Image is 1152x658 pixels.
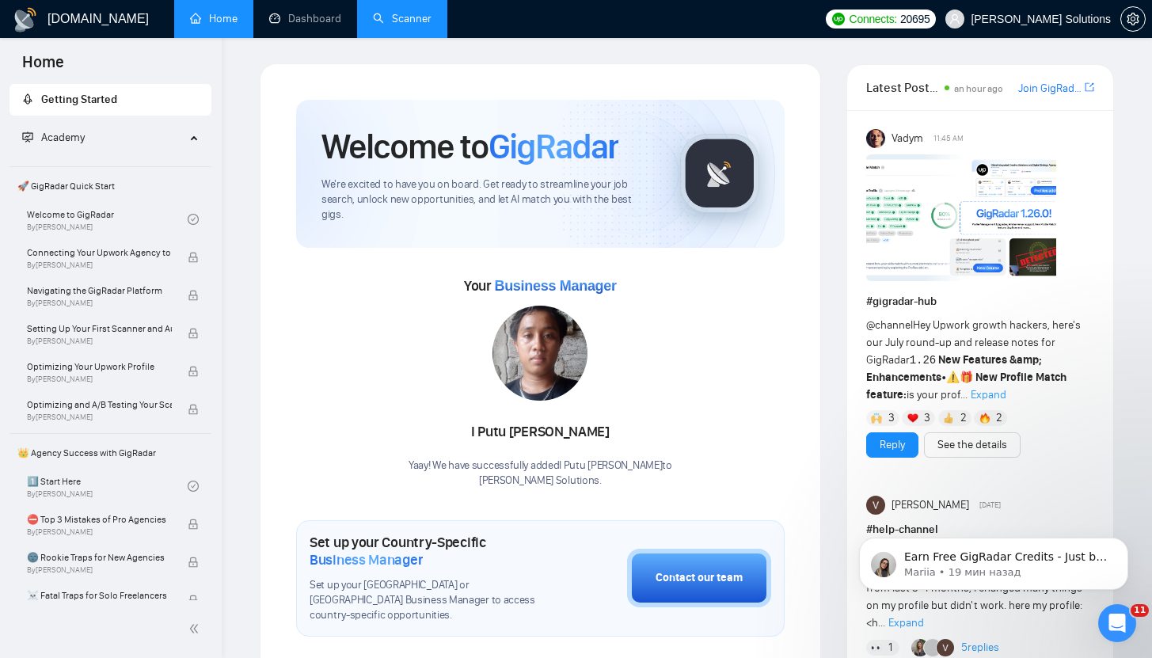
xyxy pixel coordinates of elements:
[27,397,172,413] span: Optimizing and A/B Testing Your Scanner for Better Results
[960,371,973,384] span: 🎁
[188,366,199,377] span: lock
[188,481,199,492] span: check-circle
[27,588,172,603] span: ☠️ Fatal Traps for Solo Freelancers
[188,290,199,301] span: lock
[310,551,423,569] span: Business Manager
[943,413,954,424] img: 👍
[866,353,1043,384] strong: New Features &amp; Enhancements
[188,621,204,637] span: double-left
[907,413,918,424] img: ❤️
[269,12,341,25] a: dashboardDashboard
[464,277,617,295] span: Your
[900,10,930,28] span: 20695
[871,413,882,424] img: 🙌
[627,549,771,607] button: Contact our team
[946,371,960,384] span: ⚠️
[27,469,188,504] a: 1️⃣ Start HereBy[PERSON_NAME]
[1098,604,1136,642] iframe: Intercom live chat
[866,496,885,515] img: Vishal Suthar
[22,131,85,144] span: Academy
[27,413,172,422] span: By [PERSON_NAME]
[924,410,930,426] span: 3
[680,134,759,213] img: gigradar-logo.png
[27,245,172,261] span: Connecting Your Upwork Agency to GigRadar
[1131,604,1149,617] span: 11
[27,299,172,308] span: By [PERSON_NAME]
[866,293,1094,310] h1: # gigradar-hub
[22,93,33,105] span: rocket
[835,504,1152,615] iframe: Intercom notifications сообщение
[1085,80,1094,95] a: export
[979,498,1001,512] span: [DATE]
[866,78,940,97] span: Latest Posts from the GigRadar Community
[832,13,845,25] img: upwork-logo.png
[937,436,1007,454] a: See the details
[27,565,172,575] span: By [PERSON_NAME]
[866,154,1056,281] img: F09AC4U7ATU-image.png
[888,410,895,426] span: 3
[27,512,172,527] span: ⛔ Top 3 Mistakes of Pro Agencies
[188,557,199,568] span: lock
[911,639,929,656] img: Korlan
[310,578,548,623] span: Set up your [GEOGRAPHIC_DATA] or [GEOGRAPHIC_DATA] Business Manager to access country-specific op...
[10,84,211,116] li: Getting Started
[409,474,672,489] p: [PERSON_NAME] Solutions .
[321,177,655,223] span: We're excited to have you on board. Get ready to streamline your job search, unlock new opportuni...
[1085,81,1094,93] span: export
[27,321,172,337] span: Setting Up Your First Scanner and Auto-Bidder
[656,569,743,587] div: Contact our team
[866,318,1081,401] span: Hey Upwork growth hackers, here's our July round-up and release notes for GigRadar • is your prof...
[892,496,969,514] span: [PERSON_NAME]
[373,12,432,25] a: searchScanner
[924,432,1021,458] button: See the details
[489,125,618,168] span: GigRadar
[188,252,199,263] span: lock
[13,7,38,32] img: logo
[41,131,85,144] span: Academy
[1120,13,1146,25] a: setting
[1018,80,1082,97] a: Join GigRadar Slack Community
[979,413,990,424] img: 🔥
[11,437,210,469] span: 👑 Agency Success with GigRadar
[871,642,882,653] img: 👀
[188,404,199,415] span: lock
[188,328,199,339] span: lock
[1120,6,1146,32] button: setting
[492,306,587,401] img: 1708932541432-WhatsApp%20Image%202024-02-26%20at%2015.20.52-2.jpeg
[961,640,999,656] a: 5replies
[27,337,172,346] span: By [PERSON_NAME]
[190,12,238,25] a: homeHome
[27,375,172,384] span: By [PERSON_NAME]
[910,354,937,367] code: 1.26
[41,93,117,106] span: Getting Started
[22,131,33,143] span: fund-projection-screen
[850,10,897,28] span: Connects:
[888,640,892,656] span: 1
[1121,13,1145,25] span: setting
[27,359,172,375] span: Optimizing Your Upwork Profile
[27,527,172,537] span: By [PERSON_NAME]
[949,13,960,25] span: user
[971,388,1006,401] span: Expand
[188,214,199,225] span: check-circle
[321,125,618,168] h1: Welcome to
[866,318,913,332] span: @channel
[933,131,964,146] span: 11:45 AM
[27,202,188,237] a: Welcome to GigRadarBy[PERSON_NAME]
[10,51,77,84] span: Home
[954,83,1003,94] span: an hour ago
[188,519,199,530] span: lock
[494,278,616,294] span: Business Manager
[27,283,172,299] span: Navigating the GigRadar Platform
[409,419,672,446] div: I Putu [PERSON_NAME]
[880,436,905,454] a: Reply
[892,130,923,147] span: Vadym
[866,432,918,458] button: Reply
[310,534,548,569] h1: Set up your Country-Specific
[27,261,172,270] span: By [PERSON_NAME]
[960,410,967,426] span: 2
